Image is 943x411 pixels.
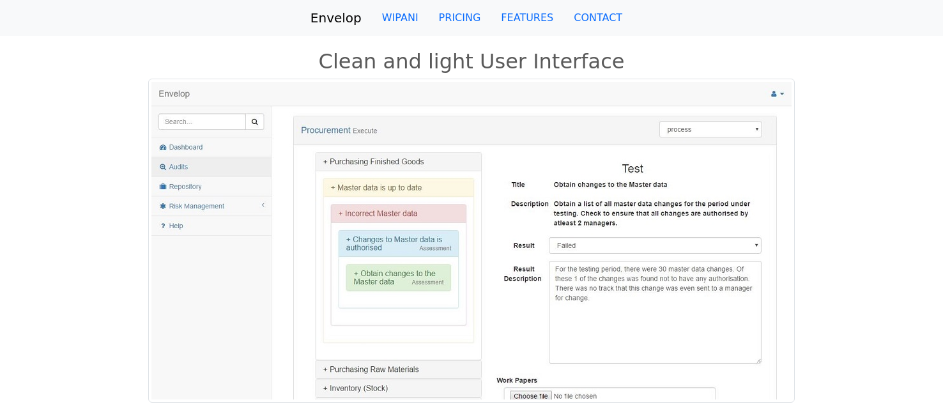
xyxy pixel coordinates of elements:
[148,79,795,403] img: An example of an audit excution page.
[491,5,563,31] a: FEATURES
[429,5,491,31] a: PRICING
[372,5,429,31] a: WIPANI
[310,5,362,31] a: Envelop
[563,5,632,31] a: CONTACT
